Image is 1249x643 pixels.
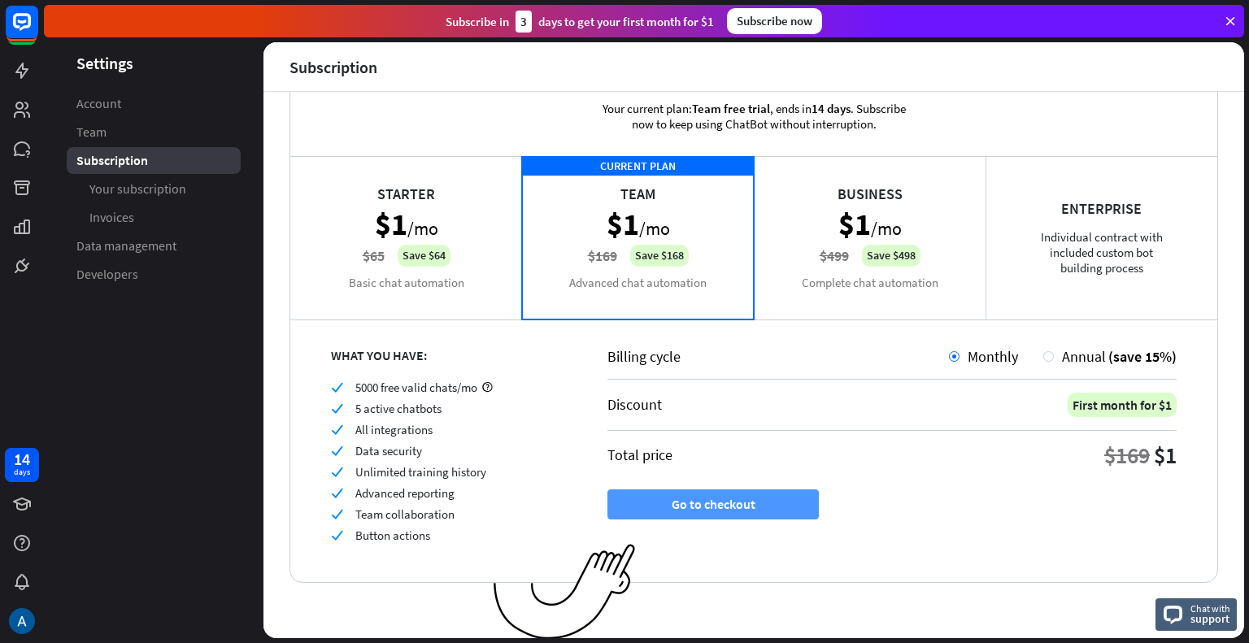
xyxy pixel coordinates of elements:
a: Developers [67,261,241,288]
span: All integrations [355,422,433,437]
i: check [331,424,343,436]
div: 3 [516,11,532,33]
span: Subscription [76,152,148,169]
span: support [1190,611,1230,626]
button: Go to checkout [607,489,819,519]
div: $1 [1154,441,1177,470]
span: Chat with [1190,601,1230,616]
i: check [331,402,343,415]
span: Annual [1062,347,1106,366]
a: Your subscription [67,176,241,202]
div: WHAT YOU HAVE: [331,347,567,363]
i: check [331,381,343,393]
a: Data management [67,232,241,259]
a: Account [67,90,241,117]
a: Team [67,119,241,146]
span: Data security [355,443,422,458]
div: days [14,467,30,478]
span: 14 days [812,101,851,116]
i: check [331,529,343,541]
span: Developers [76,266,138,283]
span: Team [76,124,107,141]
i: check [331,445,343,457]
span: Invoices [89,209,134,226]
span: Monthly [968,347,1018,366]
div: Your current plan: , ends in . Subscribe now to keep using ChatBot without interruption. [579,76,929,156]
span: Account [76,95,121,112]
button: Open LiveChat chat widget [13,7,62,55]
img: ec979a0a656117aaf919.png [494,544,636,641]
span: 5 active chatbots [355,401,442,416]
div: Billing cycle [607,347,949,366]
span: 5000 free valid chats/mo [355,380,477,395]
span: Data management [76,237,176,254]
div: 14 [14,452,30,467]
a: Invoices [67,204,241,231]
div: $169 [1104,441,1150,470]
div: Subscribe now [727,8,822,34]
span: Team collaboration [355,506,455,522]
div: First month for $1 [1068,393,1177,417]
header: Settings [44,52,263,74]
div: Total price [607,445,672,464]
i: check [331,466,343,478]
a: 14 days [5,448,39,482]
span: (save 15%) [1108,347,1177,366]
span: Team free trial [692,101,770,116]
i: check [331,487,343,499]
span: Unlimited training history [355,464,486,480]
span: Your subscription [89,180,186,198]
span: Button actions [355,528,430,543]
span: Advanced reporting [355,485,455,501]
i: check [331,508,343,520]
div: Discount [607,395,662,414]
div: Subscribe in days to get your first month for $1 [446,11,714,33]
div: Subscription [289,58,377,76]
